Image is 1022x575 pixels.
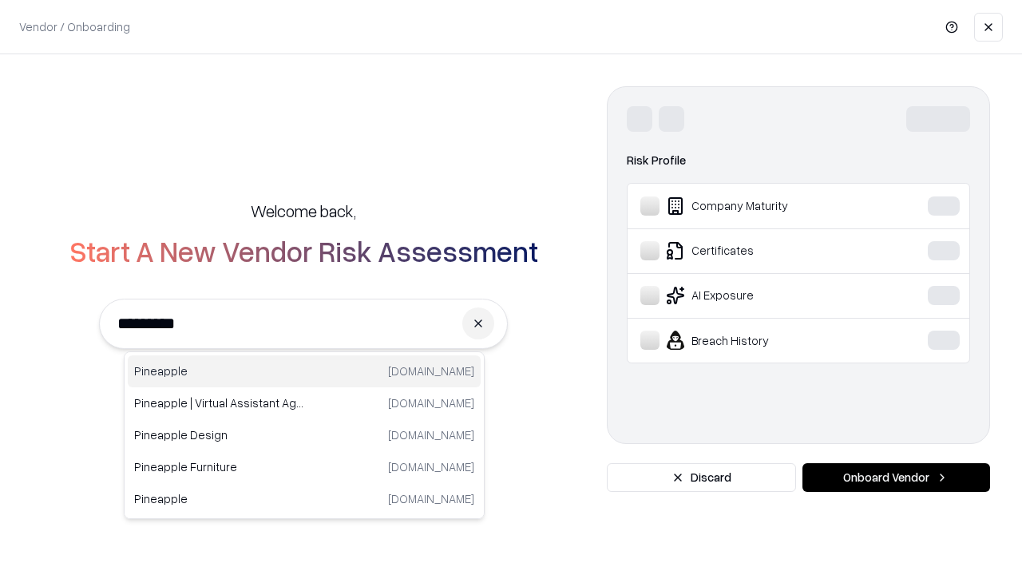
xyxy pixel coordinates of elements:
[134,490,304,507] p: Pineapple
[19,18,130,35] p: Vendor / Onboarding
[607,463,796,492] button: Discard
[388,395,474,411] p: [DOMAIN_NAME]
[802,463,990,492] button: Onboard Vendor
[627,151,970,170] div: Risk Profile
[69,235,538,267] h2: Start A New Vendor Risk Assessment
[640,331,879,350] div: Breach History
[388,458,474,475] p: [DOMAIN_NAME]
[134,363,304,379] p: Pineapple
[640,196,879,216] div: Company Maturity
[640,241,879,260] div: Certificates
[134,395,304,411] p: Pineapple | Virtual Assistant Agency
[640,286,879,305] div: AI Exposure
[124,351,485,519] div: Suggestions
[388,490,474,507] p: [DOMAIN_NAME]
[388,426,474,443] p: [DOMAIN_NAME]
[251,200,356,222] h5: Welcome back,
[388,363,474,379] p: [DOMAIN_NAME]
[134,458,304,475] p: Pineapple Furniture
[134,426,304,443] p: Pineapple Design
